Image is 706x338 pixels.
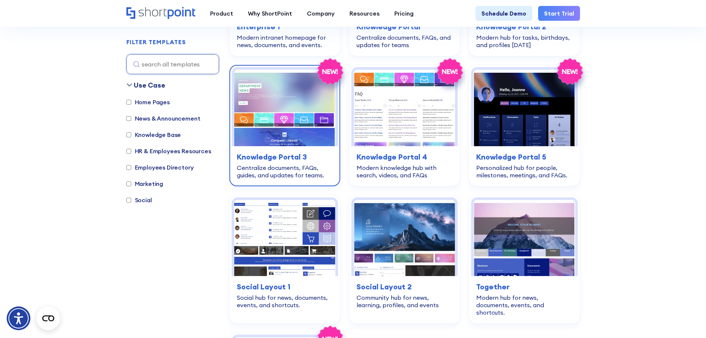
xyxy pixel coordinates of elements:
[469,195,580,324] a: Intranet homepage template: Modern hub for news, documents, events, and shortcuts.TogetherModern ...
[573,252,706,338] iframe: Chat Widget
[387,6,421,21] a: Pricing
[126,98,170,106] label: Home Pages
[126,165,131,170] input: Employees Directory
[476,21,572,32] h3: Knowledge Portal 2
[357,281,453,292] h3: Social Layout 2
[237,34,333,49] div: Modern intranet homepage for news, documents, and events.
[126,181,131,186] input: Marketing
[126,147,211,155] label: HR & Employees Resources
[349,9,379,18] div: Resources
[394,9,414,18] div: Pricing
[126,114,200,123] label: News & Announcement
[241,6,299,21] a: Why ShortPoint
[203,6,241,21] a: Product
[237,294,333,309] div: Social hub for news, documents, events, and shortcuts.
[126,54,219,74] input: search all templates
[248,9,292,18] div: Why ShortPoint
[126,116,131,121] input: News & Announcement
[357,151,453,163] h3: Knowledge Portal 4
[229,195,340,324] a: SharePoint social intranet template: Social hub for news, documents, events, and shortcuts.Social...
[126,179,163,188] label: Marketing
[234,200,335,276] img: SharePoint social intranet template: Social hub for news, documents, events, and shortcuts.
[126,130,181,139] label: Knowledge Base
[538,6,580,21] a: Start Trial
[354,70,455,146] img: sharepoint wiki template: Modern knowledge hub with search, videos, and FAQs
[307,9,335,18] div: Company
[469,65,580,186] a: SharePoint profile page: Personalized hub for people, milestones, meetings, and FAQs.Knowledge Po...
[237,21,333,32] h3: Enterprise 1
[474,70,575,146] img: SharePoint profile page: Personalized hub for people, milestones, meetings, and FAQs.
[126,149,131,154] input: HR & Employees Resources
[357,21,453,32] h3: Knowledge Portal
[134,80,165,90] div: Use Case
[476,164,572,179] div: Personalized hub for people, milestones, meetings, and FAQs.
[126,39,186,46] h2: FILTER TEMPLATES
[357,34,453,49] div: Centralize documents, FAQs, and updates for teams
[210,9,233,18] div: Product
[126,100,131,105] input: Home Pages
[474,200,575,276] img: Intranet homepage template: Modern hub for news, documents, events, and shortcuts.
[229,65,340,186] a: best SharePoint template for knowledge base: Centralize documents, FAQs, guides, and updates for ...
[476,151,572,163] h3: Knowledge Portal 5
[475,6,532,21] a: Schedule Demo
[299,6,342,21] a: Company
[126,196,152,204] label: Social
[349,65,460,186] a: sharepoint wiki template: Modern knowledge hub with search, videos, and FAQsKnowledge Portal 4Mod...
[237,164,333,179] div: Centralize documents, FAQs, guides, and updates for teams.
[126,163,194,172] label: Employees Directory
[126,132,131,137] input: Knowledge Base
[354,200,455,276] img: SharePoint community site: Community hub for news, learning, profiles, and events
[357,164,453,179] div: Modern knowledge hub with search, videos, and FAQs
[476,294,572,316] div: Modern hub for news, documents, events, and shortcuts.
[36,306,60,330] button: Open CMP widget
[7,306,30,330] div: Accessibility Menu
[234,70,335,146] img: best SharePoint template for knowledge base: Centralize documents, FAQs, guides, and updates for ...
[476,281,572,292] h3: Together
[237,151,333,163] h3: Knowledge Portal 3
[126,198,131,203] input: Social
[126,7,195,20] a: Home
[357,294,453,309] div: Community hub for news, learning, profiles, and events
[237,281,333,292] h3: Social Layout 1
[342,6,387,21] a: Resources
[476,34,572,49] div: Modern hub for tasks, birthdays, and profiles [DATE]
[349,195,460,324] a: SharePoint community site: Community hub for news, learning, profiles, and eventsSocial Layout 2C...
